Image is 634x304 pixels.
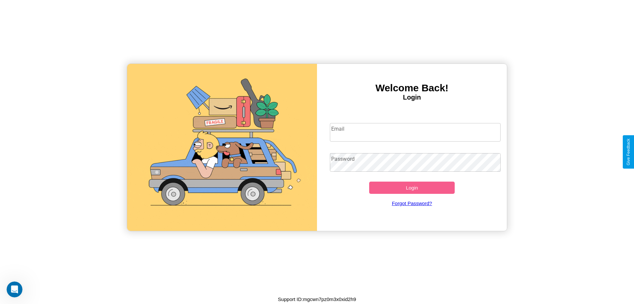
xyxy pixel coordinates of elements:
button: Login [369,182,455,194]
h3: Welcome Back! [317,82,507,94]
img: gif [127,64,317,231]
iframe: Intercom live chat [7,282,22,297]
a: Forgot Password? [327,194,498,213]
p: Support ID: mgcwn7pz0m3x0xid2h9 [278,295,356,304]
div: Give Feedback [626,139,631,165]
h4: Login [317,94,507,101]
